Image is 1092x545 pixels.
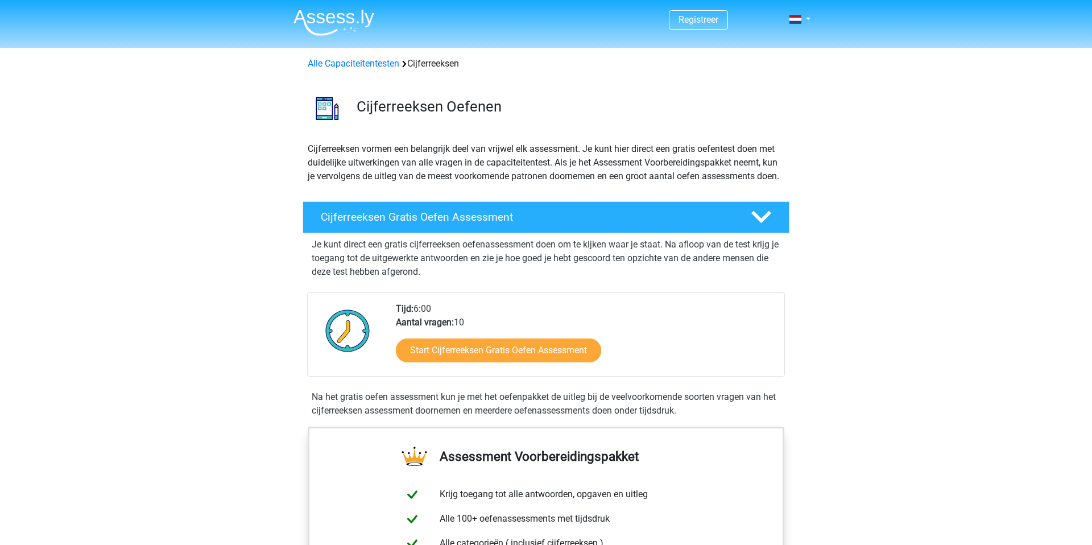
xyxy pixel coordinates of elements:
a: Cijferreeksen Gratis Oefen Assessment [298,201,794,233]
h4: Cijferreeksen Gratis Oefen Assessment [321,210,733,224]
a: Start Cijferreeksen Gratis Oefen Assessment [396,338,601,362]
a: Alle Capaciteitentesten [308,58,399,69]
p: Cijferreeksen vormen een belangrijk deel van vrijwel elk assessment. Je kunt hier direct een grat... [308,142,784,183]
div: Na het gratis oefen assessment kun je met het oefenpakket de uitleg bij de veelvoorkomende soorte... [307,390,785,418]
img: Assessly [293,9,374,36]
img: cijferreeksen [303,84,351,133]
div: Cijferreeksen [303,57,789,71]
h3: Cijferreeksen Oefenen [357,98,780,115]
p: Je kunt direct een gratis cijferreeksen oefenassessment doen om te kijken waar je staat. Na afloo... [312,238,780,279]
b: Aantal vragen: [396,317,454,328]
div: 6:00 10 [387,302,784,376]
b: Tijd: [396,303,413,314]
a: Registreer [679,14,718,25]
img: Klok [319,302,377,359]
